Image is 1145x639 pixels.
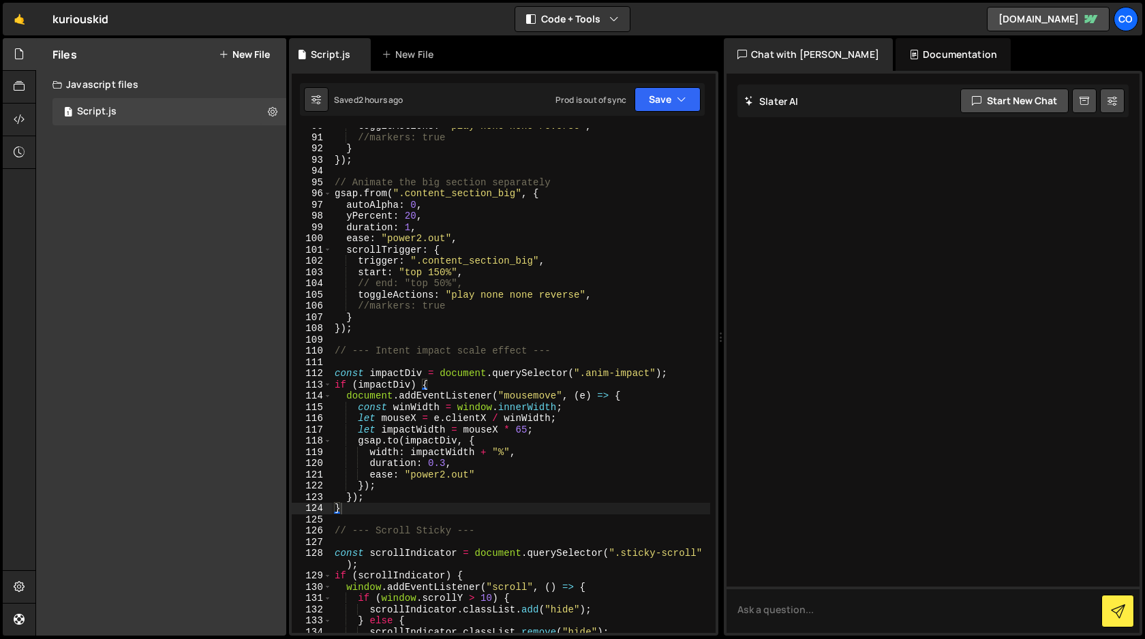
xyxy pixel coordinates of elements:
div: 132 [292,604,332,616]
div: 115 [292,402,332,414]
div: 118 [292,435,332,447]
div: 117 [292,424,332,436]
div: 109 [292,334,332,346]
div: 99 [292,222,332,234]
div: 108 [292,323,332,334]
div: 123 [292,492,332,503]
div: 111 [292,357,332,369]
div: 127 [292,537,332,548]
div: 130 [292,582,332,593]
div: Javascript files [36,71,286,98]
div: 94 [292,166,332,177]
div: 131 [292,593,332,604]
div: Saved [334,94,403,106]
div: Prod is out of sync [555,94,626,106]
div: New File [382,48,439,61]
div: 104 [292,278,332,290]
div: 125 [292,514,332,526]
h2: Files [52,47,77,62]
div: 114 [292,390,332,402]
div: 119 [292,447,332,458]
div: 124 [292,503,332,514]
div: 112 [292,368,332,379]
div: 101 [292,245,332,256]
div: 122 [292,480,332,492]
a: [DOMAIN_NAME] [987,7,1110,31]
div: 106 [292,300,332,312]
div: 103 [292,267,332,279]
div: 128 [292,548,332,570]
div: Script.js [77,106,117,118]
button: New File [219,49,270,60]
div: 129 [292,570,332,582]
div: kuriouskid [52,11,109,27]
div: 133 [292,615,332,627]
div: 98 [292,211,332,222]
span: 1 [64,108,72,119]
div: 110 [292,345,332,357]
button: Save [635,87,701,112]
div: Chat with [PERSON_NAME] [724,38,893,71]
div: 91 [292,132,332,144]
div: 126 [292,525,332,537]
a: 🤙 [3,3,36,35]
div: 102 [292,255,332,267]
div: 121 [292,469,332,481]
div: 107 [292,312,332,324]
h2: Slater AI [744,95,799,108]
div: 116 [292,413,332,424]
div: 134 [292,627,332,638]
div: 95 [292,177,332,189]
div: Script.js [311,48,350,61]
div: 16633/45317.js [52,98,286,125]
div: 113 [292,379,332,391]
div: 2 hours ago [358,94,403,106]
div: Documentation [896,38,1011,71]
button: Code + Tools [515,7,630,31]
button: Start new chat [960,89,1069,113]
div: 93 [292,155,332,166]
div: 100 [292,233,332,245]
a: Co [1114,7,1138,31]
div: 120 [292,458,332,469]
div: 105 [292,290,332,301]
div: 92 [292,143,332,155]
div: 97 [292,200,332,211]
div: 96 [292,188,332,200]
